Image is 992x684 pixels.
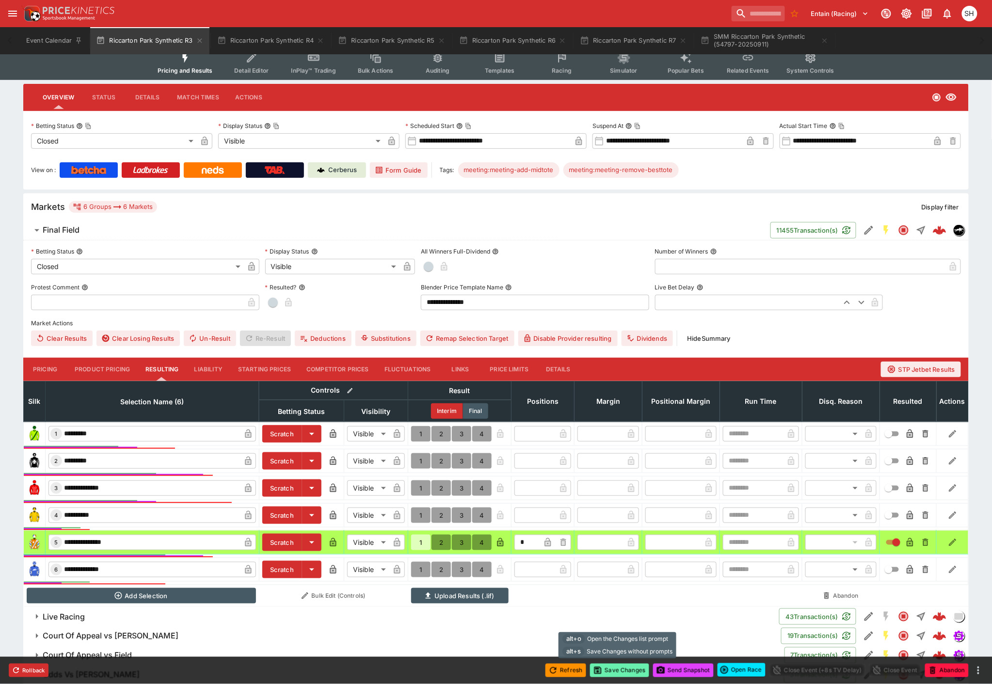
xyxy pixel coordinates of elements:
[925,664,969,677] button: Abandon
[681,331,736,346] button: HideSummary
[347,535,389,550] div: Visible
[76,123,83,129] button: Betting StatusCopy To Clipboard
[90,27,209,54] button: Riccarton Park Synthetic R3
[518,331,618,346] button: Disable Provider resulting
[43,7,114,14] img: PriceKinetics
[27,453,42,469] img: runner 2
[411,588,509,604] button: Upload Results (.lif)
[295,331,352,346] button: Deductions
[545,664,586,677] button: Refresh
[262,425,302,443] button: Scratch
[452,508,471,523] button: 3
[563,165,679,175] span: meeting:meeting-remove-besttote
[697,284,704,291] button: Live Bet Delay
[267,406,336,417] span: Betting Status
[463,403,488,419] button: Final
[439,358,482,381] button: Links
[452,480,471,496] button: 3
[880,381,937,422] th: Resulted
[933,649,946,662] div: 8fa50a5d-af06-4a1f-8af2-983e20888b7c
[24,381,46,422] th: Silk
[53,485,60,492] span: 3
[31,247,74,255] p: Betting Status
[655,247,708,255] p: Number of Winners
[329,165,357,175] p: Cerberus
[9,664,48,677] button: Rollback
[930,646,949,665] a: 8fa50a5d-af06-4a1f-8af2-983e20888b7c
[878,627,895,645] button: SGM Enabled
[472,562,492,577] button: 4
[954,631,964,641] img: simulator
[860,222,878,239] button: Edit Detail
[432,508,451,523] button: 2
[227,86,271,109] button: Actions
[898,224,910,236] svg: Closed
[912,627,930,645] button: Straight
[71,166,106,174] img: Betcha
[485,67,514,74] span: Templates
[954,650,964,661] img: simulator
[23,221,770,240] button: Final Field
[695,27,834,54] button: SMM Riccarton Park Synthetic (54797-20250911)
[642,381,720,422] th: Positional Margin
[370,162,428,178] a: Form Guide
[805,588,877,604] button: Abandon
[939,5,956,22] button: Notifications
[408,381,512,400] th: Result
[937,381,969,422] th: Actions
[421,247,490,255] p: All Winners Full-Dividend
[787,6,802,21] button: No Bookmarks
[411,562,431,577] button: 1
[27,535,42,550] img: runner 5
[452,453,471,469] button: 3
[465,123,472,129] button: Copy To Clipboard
[933,223,946,237] div: 8dfdad49-4378-4d61-ba25-f96d17fa55f4
[732,6,785,21] input: search
[311,248,318,255] button: Display Status
[43,225,80,235] h6: Final Field
[781,628,856,644] button: 19Transaction(s)
[262,479,302,497] button: Scratch
[787,67,834,74] span: System Controls
[308,162,366,178] a: Cerberus
[347,562,389,577] div: Visible
[53,458,60,464] span: 2
[860,647,878,664] button: Edit Detail
[347,480,389,496] div: Visible
[552,67,572,74] span: Racing
[770,222,856,239] button: 11455Transaction(s)
[452,535,471,550] button: 3
[780,122,828,130] p: Actual Start Time
[953,611,965,622] div: liveracing
[954,225,964,236] img: nztr
[860,627,878,645] button: Edit Detail
[668,67,704,74] span: Popular Bets
[587,635,668,644] span: Open the Changes list prompt
[916,199,965,215] button: Display filter
[218,133,384,149] div: Visible
[912,222,930,239] button: Straight
[262,507,302,524] button: Scratch
[895,647,912,664] button: Closed
[262,588,405,604] button: Bulk Edit (Controls)
[31,331,93,346] button: Clear Results
[727,67,769,74] span: Related Events
[973,665,984,676] button: more
[930,626,949,646] a: 12b2d0dd-e90d-47fb-9585-4c53fe37a86c
[860,608,878,625] button: Edit Detail
[930,607,949,626] a: e0a1c028-d42f-4ca6-8cd4-2fe748a714a2
[432,562,451,577] button: 2
[259,381,408,400] th: Controls
[898,5,915,22] button: Toggle light/dark mode
[35,86,82,109] button: Overview
[344,384,356,397] button: Bulk edit
[411,535,431,550] button: 1
[158,67,213,74] span: Pricing and Results
[838,123,845,129] button: Copy To Clipboard
[27,480,42,496] img: runner 3
[933,629,946,643] div: 12b2d0dd-e90d-47fb-9585-4c53fe37a86c
[218,122,262,130] p: Display Status
[895,627,912,645] button: Closed
[23,626,781,646] button: Court Of Appeal vs [PERSON_NAME]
